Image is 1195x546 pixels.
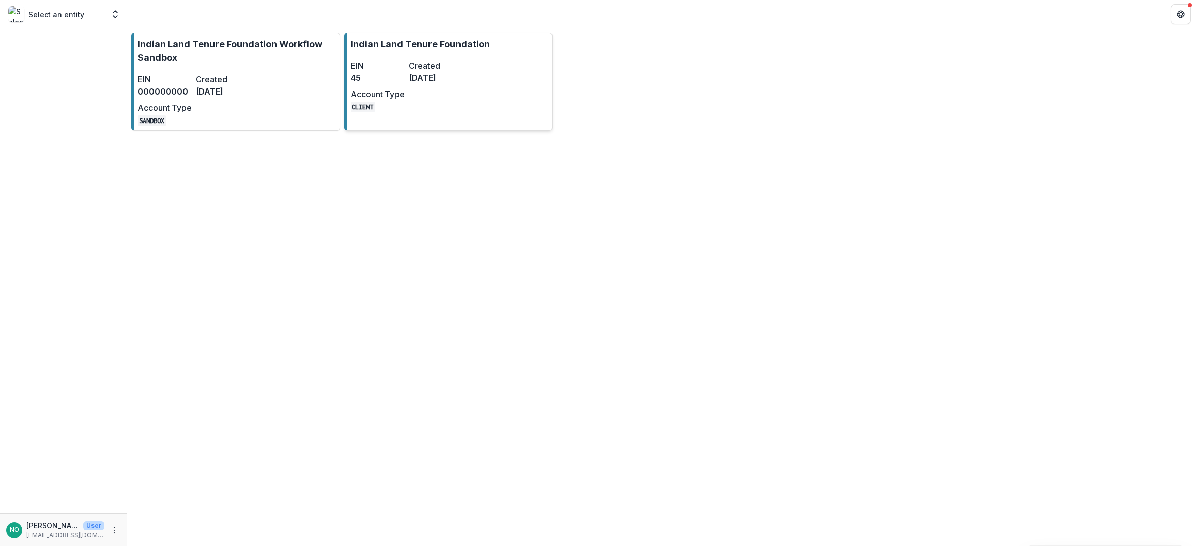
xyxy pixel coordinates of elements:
dt: Account Type [351,88,405,100]
button: More [108,524,120,536]
a: Indian Land Tenure FoundationEIN45Created[DATE]Account TypeCLIENT [344,33,553,131]
dt: EIN [138,73,192,85]
code: SANDBOX [138,115,166,126]
p: Indian Land Tenure Foundation [351,37,490,51]
img: Select an entity [8,6,24,22]
dd: [DATE] [409,72,463,84]
dd: 45 [351,72,405,84]
dt: Created [196,73,250,85]
button: Open entity switcher [108,4,122,24]
dt: EIN [351,59,405,72]
p: [EMAIL_ADDRESS][DOMAIN_NAME] [26,531,104,540]
dt: Account Type [138,102,192,114]
p: [PERSON_NAME] [26,520,79,531]
dd: [DATE] [196,85,250,98]
dd: 000000000 [138,85,192,98]
p: Select an entity [28,9,84,20]
div: Nicole Olson [10,527,19,533]
dt: Created [409,59,463,72]
p: User [83,521,104,530]
code: CLIENT [351,102,375,112]
a: Indian Land Tenure Foundation Workflow SandboxEIN000000000Created[DATE]Account TypeSANDBOX [131,33,340,131]
p: Indian Land Tenure Foundation Workflow Sandbox [138,37,335,65]
button: Get Help [1171,4,1191,24]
